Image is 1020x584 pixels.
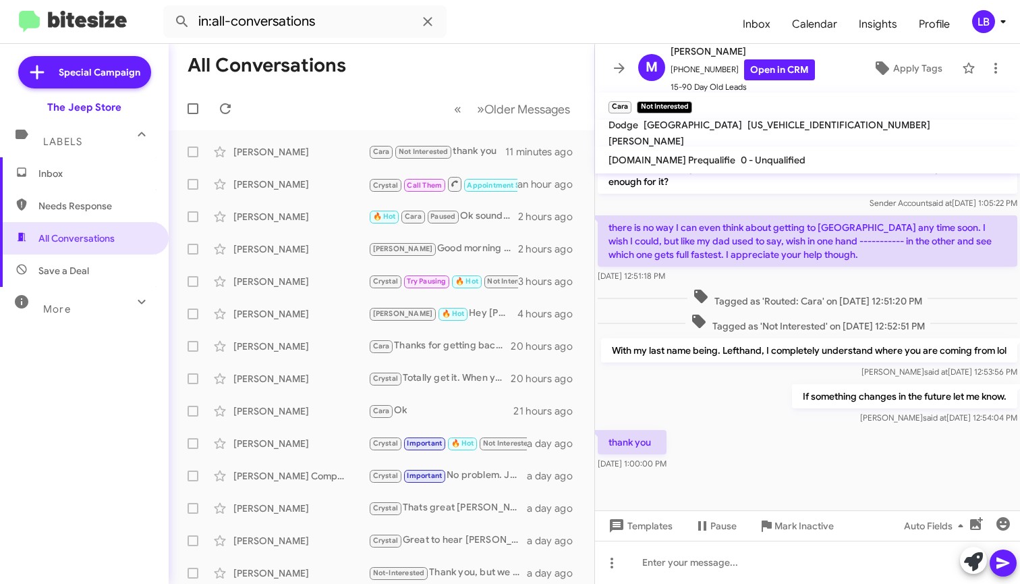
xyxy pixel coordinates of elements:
button: Pause [683,514,747,538]
span: M [646,57,658,78]
span: [PERSON_NAME] [373,244,433,253]
div: [PERSON_NAME] Company [233,469,368,483]
div: [PERSON_NAME] [233,275,368,288]
div: Liked “Understood. should anything change please do not hesitate to reach us here directly. Thank... [368,435,527,451]
span: 🔥 Hot [451,439,474,448]
span: Templates [606,514,673,538]
div: LB [972,10,995,33]
span: 0 - Unqualified [741,154,805,166]
nav: Page navigation example [447,95,578,123]
button: Mark Inactive [747,514,845,538]
div: The Jeep Store [47,101,121,114]
div: 3 hours ago [518,275,584,288]
span: Not Interested [399,147,449,156]
span: [PHONE_NUMBER] [671,59,815,80]
span: Not Interested [483,439,533,448]
span: Special Campaign [59,65,140,79]
button: Apply Tags [859,56,955,80]
p: If something changes in the future let me know. [792,384,1017,408]
div: Anytime [368,273,518,289]
span: Cara [405,212,422,221]
a: Special Campaign [18,56,151,88]
span: 🔥 Hot [373,212,396,221]
div: [PERSON_NAME] [233,566,368,580]
span: All Conversations [38,232,115,245]
div: 2 hours ago [518,242,584,256]
span: Important [407,471,442,480]
span: 15-90 Day Old Leads [671,80,815,94]
span: Auto Fields [904,514,969,538]
p: With my last name being. Lefthand, I completely understand where you are coming from lol [601,338,1017,363]
small: Not Interested [637,101,691,113]
span: Not-Interested [373,568,425,577]
small: Cara [608,101,631,113]
div: [PERSON_NAME] [233,340,368,353]
span: [PERSON_NAME] [671,43,815,59]
span: [PERSON_NAME] [DATE] 12:54:04 PM [860,413,1017,423]
span: Crystal [373,536,398,545]
div: Great to hear [PERSON_NAME] I will like [PERSON_NAME] know. Did you have any additional questions... [368,533,527,548]
span: Labels [43,136,82,148]
a: Profile [908,5,961,44]
div: [PERSON_NAME] [233,307,368,321]
p: thank you [598,430,667,454]
span: said at [923,413,946,423]
span: Appointment Set [467,181,526,190]
span: Crystal [373,374,398,383]
div: a day ago [527,502,584,515]
input: Search [163,5,447,38]
span: [GEOGRAPHIC_DATA] [644,119,742,131]
span: Pause [710,514,737,538]
span: 🔥 Hot [455,277,478,286]
span: 🔥 Hot [442,309,465,318]
span: [DATE] 12:51:18 PM [598,271,665,281]
div: [PERSON_NAME] [233,502,368,515]
a: Calendar [781,5,848,44]
span: Cara [373,342,390,350]
div: [PERSON_NAME] [233,437,368,450]
span: [DATE] 1:00:00 PM [598,458,667,469]
span: Tagged as 'Not Interested' on [DATE] 12:52:51 PM [685,313,930,333]
div: [PERSON_NAME] [233,404,368,418]
span: « [454,101,461,117]
span: Sender Account [DATE] 1:05:22 PM [870,198,1017,208]
span: Inbox [732,5,781,44]
div: Thank you, but we are no longer looking at the Jeep [368,565,527,581]
a: Insights [848,5,908,44]
span: [DOMAIN_NAME] Prequalifie [608,154,735,166]
span: More [43,303,71,315]
span: [PERSON_NAME] [DATE] 12:53:56 PM [861,367,1017,377]
div: Thanks for getting back to me. Anything I can do to help move forward with a purchase? [368,338,511,354]
span: Tagged as 'Routed: Cara' on [DATE] 12:51:20 PM [687,288,928,308]
span: » [477,101,484,117]
span: Try Pausing [407,277,446,286]
button: Auto Fields [893,514,980,538]
div: No problem. Just a difference in the way dealerships advertise. We don't like to list/combine reb... [368,468,527,483]
span: said at [924,367,948,377]
span: Crystal [373,439,398,448]
span: Inbox [38,167,153,180]
div: 21 hours ago [513,404,584,418]
div: Good morning [PERSON_NAME]. What were you looking to sell? [368,241,518,257]
button: Previous [446,95,470,123]
span: Older Messages [484,102,570,117]
div: [PERSON_NAME] [233,242,368,256]
div: a day ago [527,469,584,483]
div: 2 hours ago [518,210,584,223]
div: Ok [368,403,513,419]
div: 11 minutes ago [505,145,584,159]
span: Dodge [608,119,638,131]
span: Save a Deal [38,264,89,277]
span: Crystal [373,504,398,512]
div: thank you [368,144,505,159]
div: 20 hours ago [511,340,584,353]
div: [PERSON_NAME] [233,145,368,159]
span: Not Interested [487,277,537,286]
span: Paused [430,212,455,221]
div: 20 hours ago [511,372,584,386]
span: Cara [373,147,390,156]
span: Crystal [373,277,398,286]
